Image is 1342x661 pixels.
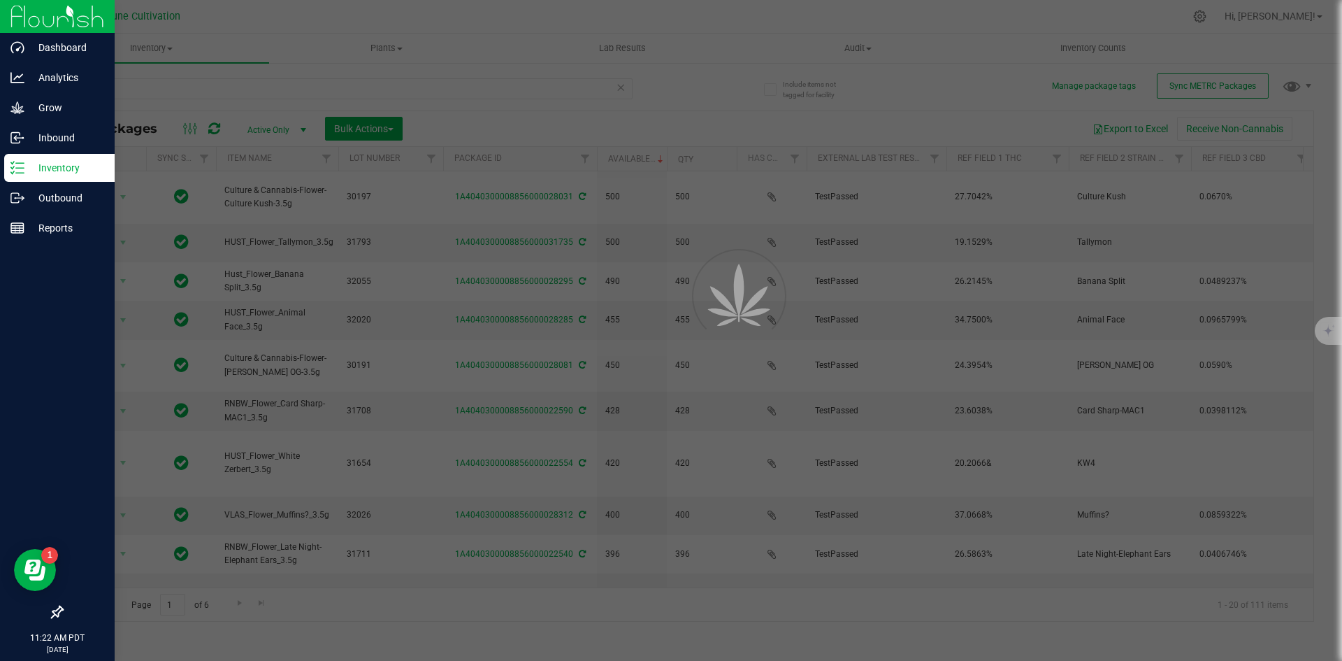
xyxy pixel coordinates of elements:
inline-svg: Dashboard [10,41,24,55]
p: Dashboard [24,39,108,56]
inline-svg: Grow [10,101,24,115]
inline-svg: Inventory [10,161,24,175]
p: Reports [24,220,108,236]
p: 11:22 AM PDT [6,632,108,644]
p: Inventory [24,159,108,176]
inline-svg: Analytics [10,71,24,85]
inline-svg: Outbound [10,191,24,205]
p: Grow [24,99,108,116]
p: Inbound [24,129,108,146]
inline-svg: Inbound [10,131,24,145]
p: Outbound [24,190,108,206]
p: Analytics [24,69,108,86]
inline-svg: Reports [10,221,24,235]
iframe: Resource center [14,549,56,591]
iframe: Resource center unread badge [41,547,58,564]
p: [DATE] [6,644,108,655]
